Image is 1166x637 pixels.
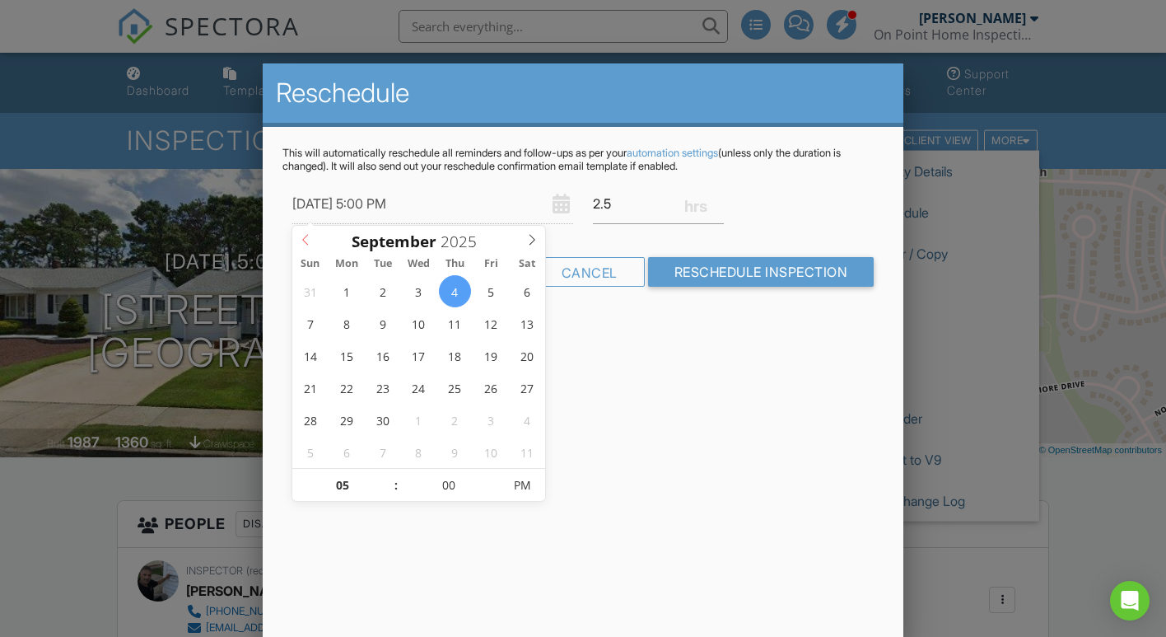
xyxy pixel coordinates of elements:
[473,259,510,269] span: Fri
[330,372,362,404] span: September 22, 2025
[500,469,545,502] span: Click to toggle
[511,372,543,404] span: September 27, 2025
[365,259,401,269] span: Tue
[511,404,543,436] span: October 4, 2025
[439,340,471,372] span: September 18, 2025
[511,436,543,468] span: October 11, 2025
[366,404,399,436] span: September 30, 2025
[292,259,329,269] span: Sun
[439,307,471,340] span: September 11, 2025
[475,404,507,436] span: October 3, 2025
[403,372,435,404] span: September 24, 2025
[511,307,543,340] span: September 13, 2025
[329,259,365,269] span: Mon
[439,404,471,436] span: October 2, 2025
[330,436,362,468] span: October 6, 2025
[475,275,507,307] span: September 5, 2025
[292,469,394,502] input: Scroll to increment
[439,436,471,468] span: October 9, 2025
[475,307,507,340] span: September 12, 2025
[294,307,326,340] span: September 7, 2025
[510,259,546,269] span: Sat
[648,257,874,287] input: Reschedule Inspection
[366,275,399,307] span: September 2, 2025
[330,404,362,436] span: September 29, 2025
[294,372,326,404] span: September 21, 2025
[475,340,507,372] span: September 19, 2025
[294,436,326,468] span: October 5, 2025
[330,275,362,307] span: September 1, 2025
[282,147,884,173] p: This will automatically reschedule all reminders and follow-ups as per your (unless only the dura...
[439,372,471,404] span: September 25, 2025
[294,404,326,436] span: September 28, 2025
[352,234,436,250] span: Scroll to increment
[534,257,645,287] div: Cancel
[330,307,362,340] span: September 8, 2025
[276,77,891,110] h2: Reschedule
[436,231,491,252] input: Scroll to increment
[401,259,437,269] span: Wed
[439,275,471,307] span: September 4, 2025
[1110,581,1150,621] div: Open Intercom Messenger
[399,469,500,502] input: Scroll to increment
[366,340,399,372] span: September 16, 2025
[475,436,507,468] span: October 10, 2025
[437,259,473,269] span: Thu
[366,372,399,404] span: September 23, 2025
[627,147,718,159] a: automation settings
[403,307,435,340] span: September 10, 2025
[403,436,435,468] span: October 8, 2025
[403,275,435,307] span: September 3, 2025
[294,340,326,372] span: September 14, 2025
[394,469,399,502] span: :
[511,340,543,372] span: September 20, 2025
[330,340,362,372] span: September 15, 2025
[366,307,399,340] span: September 9, 2025
[475,372,507,404] span: September 26, 2025
[511,275,543,307] span: September 6, 2025
[403,404,435,436] span: October 1, 2025
[366,436,399,468] span: October 7, 2025
[294,275,326,307] span: August 31, 2025
[403,340,435,372] span: September 17, 2025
